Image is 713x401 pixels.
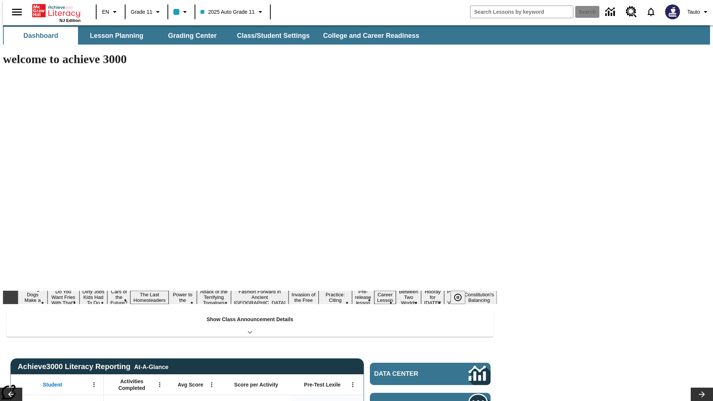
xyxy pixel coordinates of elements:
div: At-A-Glance [134,362,168,371]
button: Lesson carousel, Next [691,388,713,401]
button: Grade: Grade 11, Select a grade [128,5,165,19]
a: Home [32,3,81,18]
button: Open Menu [154,379,165,390]
span: Score per Activity [234,381,279,388]
button: Slide 3 Dirty Jobs Kids Had To Do [79,288,108,307]
button: Grading Center [155,27,229,45]
button: Slide 14 Hooray for Constitution Day! [421,288,444,307]
div: Home [32,3,81,23]
button: Slide 10 Mixed Practice: Citing Evidence [319,285,352,310]
a: Data Center [601,2,621,22]
button: Dashboard [4,27,78,45]
span: Grade 11 [131,8,152,16]
button: Slide 12 Career Lesson [374,291,396,304]
button: Slide 11 Pre-release lesson [352,288,374,307]
button: Slide 8 Fashion Forward in Ancient Rome [231,288,289,307]
button: Open Menu [206,379,217,390]
button: Slide 6 Solar Power to the People [169,285,197,310]
button: Class: 2025 Auto Grade 11, Select your class [198,5,267,19]
button: Slide 9 The Invasion of the Free CD [289,285,319,310]
button: Open Menu [347,379,358,390]
button: Language: EN, Select a language [99,5,123,19]
button: Select a new avatar [661,2,684,22]
button: Slide 7 Attack of the Terrifying Tomatoes [197,288,231,307]
button: Open side menu [6,1,28,23]
div: SubNavbar [3,27,426,45]
span: Achieve3000 Literacy Reporting [18,362,169,371]
button: Profile/Settings [684,5,713,19]
button: Slide 15 Point of View [444,288,461,307]
div: Show Class Announcement Details [7,311,493,337]
span: Avg Score [178,381,203,388]
button: Slide 5 The Last Homesteaders [130,291,169,304]
button: Open Menu [88,379,100,390]
button: Class color is light blue. Change class color [170,5,192,19]
span: NJ Edition [59,18,81,23]
button: Slide 16 The Constitution's Balancing Act [461,285,497,310]
button: Pause [450,291,465,304]
button: Slide 13 Between Two Worlds [396,288,421,307]
img: Avatar [665,4,680,19]
a: Data Center [370,363,491,385]
a: Notifications [641,2,661,22]
span: Pre-Test Lexile [304,381,341,388]
button: Class/Student Settings [231,27,316,45]
input: search field [471,6,573,18]
span: Activities Completed [107,378,156,391]
div: Pause [450,291,473,304]
div: SubNavbar [3,25,710,45]
button: Slide 4 Cars of the Future? [107,288,130,307]
button: Slide 1 Diving Dogs Make a Splash [18,285,48,310]
button: College and Career Readiness [317,27,425,45]
button: Lesson Planning [79,27,154,45]
button: Slide 2 Do You Want Fries With That? [48,288,79,307]
a: Resource Center, Will open in new tab [621,2,641,22]
span: EN [102,8,109,16]
span: Student [43,381,62,388]
span: Data Center [374,370,444,378]
h1: welcome to achieve 3000 [3,52,497,66]
span: 2025 Auto Grade 11 [201,8,254,16]
span: Tauto [687,8,700,16]
p: Show Class Announcement Details [206,316,293,323]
